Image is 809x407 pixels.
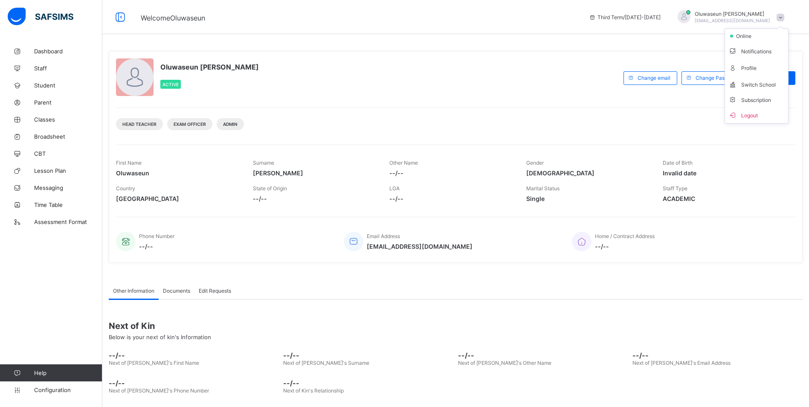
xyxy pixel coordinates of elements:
[632,360,731,366] span: Next of [PERSON_NAME]'s Email Address
[34,133,102,140] span: Broadsheet
[663,195,787,202] span: ACADEMIC
[283,379,453,387] span: --/--
[728,63,785,73] span: Profile
[526,195,650,202] span: Single
[253,195,377,202] span: --/--
[725,29,788,43] li: dropdown-list-item-null-2
[728,79,785,89] span: Switch School
[725,59,788,76] li: dropdown-list-item-text-4
[695,18,770,23] span: [EMAIL_ADDRESS][DOMAIN_NAME]
[389,169,513,177] span: --/--
[458,351,628,360] span: --/--
[283,351,453,360] span: --/--
[728,97,771,103] span: Subscription
[199,288,231,294] span: Edit Requests
[163,288,190,294] span: Documents
[526,169,650,177] span: [DEMOGRAPHIC_DATA]
[109,360,199,366] span: Next of [PERSON_NAME]'s First Name
[116,185,135,192] span: Country
[367,233,400,239] span: Email Address
[589,14,661,20] span: session/term information
[728,46,785,56] span: Notifications
[526,160,544,166] span: Gender
[389,195,513,202] span: --/--
[367,243,473,250] span: [EMAIL_ADDRESS][DOMAIN_NAME]
[669,10,789,24] div: OluwaseunOlubiyi Sophan
[34,167,102,174] span: Lesson Plan
[458,360,551,366] span: Next of [PERSON_NAME]'s Other Name
[283,387,344,394] span: Next of Kin's Relationship
[34,218,102,225] span: Assessment Format
[632,351,803,360] span: --/--
[116,160,142,166] span: First Name
[595,233,655,239] span: Home / Contract Address
[113,288,154,294] span: Other Information
[389,160,418,166] span: Other Name
[8,8,73,26] img: safsims
[34,369,102,376] span: Help
[253,169,377,177] span: [PERSON_NAME]
[109,387,209,394] span: Next of [PERSON_NAME]'s Phone Number
[595,243,655,250] span: --/--
[725,43,788,59] li: dropdown-list-item-text-3
[283,360,369,366] span: Next of [PERSON_NAME]'s Surname
[34,184,102,191] span: Messaging
[139,243,174,250] span: --/--
[526,185,560,192] span: Marital Status
[116,169,240,177] span: Oluwaseun
[663,160,693,166] span: Date of Birth
[34,387,102,393] span: Configuration
[253,160,274,166] span: Surname
[695,11,770,17] span: Oluwaseun [PERSON_NAME]
[728,110,785,120] span: Logout
[34,116,102,123] span: Classes
[253,185,287,192] span: State of Origin
[663,185,687,192] span: Staff Type
[389,185,400,192] span: LGA
[122,122,157,127] span: Head Teacher
[34,99,102,106] span: Parent
[34,82,102,89] span: Student
[162,82,179,87] span: Active
[174,122,206,127] span: Exam Officer
[725,107,788,123] li: dropdown-list-item-buttom-7
[109,334,211,340] span: Below is your next of kin's Information
[141,14,205,22] span: Welcome Oluwaseun
[223,122,238,127] span: Admin
[638,75,670,81] span: Change email
[109,351,279,360] span: --/--
[109,321,803,331] span: Next of Kin
[735,33,757,39] span: online
[34,48,102,55] span: Dashboard
[663,169,787,177] span: Invalid date
[160,63,259,71] span: Oluwaseun [PERSON_NAME]
[725,76,788,93] li: dropdown-list-item-text-5
[34,201,102,208] span: Time Table
[696,75,739,81] span: Change Password
[34,150,102,157] span: CBT
[116,195,240,202] span: [GEOGRAPHIC_DATA]
[139,233,174,239] span: Phone Number
[109,379,279,387] span: --/--
[725,93,788,107] li: dropdown-list-item-null-6
[34,65,102,72] span: Staff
